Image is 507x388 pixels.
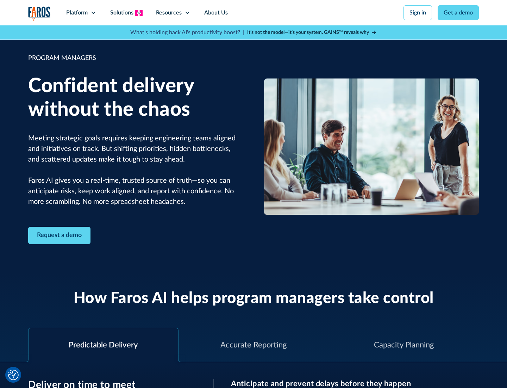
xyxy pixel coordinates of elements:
[247,29,377,36] a: It’s not the model—it’s your system. GAINS™ reveals why
[28,6,51,21] a: home
[28,54,243,63] div: PROGRAM MANAGERS
[438,5,479,20] a: Get a demo
[110,8,133,17] div: Solutions
[220,339,287,351] div: Accurate Reporting
[156,8,182,17] div: Resources
[28,227,90,244] a: Contact Modal
[74,289,434,308] h2: How Faros AI helps program managers take control
[28,74,243,122] h1: Confident delivery without the chaos
[8,370,19,380] img: Revisit consent button
[28,133,243,207] p: Meeting strategic goals requires keeping engineering teams aligned and initiatives on track. But ...
[374,339,434,351] div: Capacity Planning
[130,28,244,37] p: What's holding back AI's productivity boost? |
[8,370,19,380] button: Cookie Settings
[69,339,138,351] div: Predictable Delivery
[403,5,432,20] a: Sign in
[247,30,369,35] strong: It’s not the model—it’s your system. GAINS™ reveals why
[66,8,88,17] div: Platform
[28,6,51,21] img: Logo of the analytics and reporting company Faros.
